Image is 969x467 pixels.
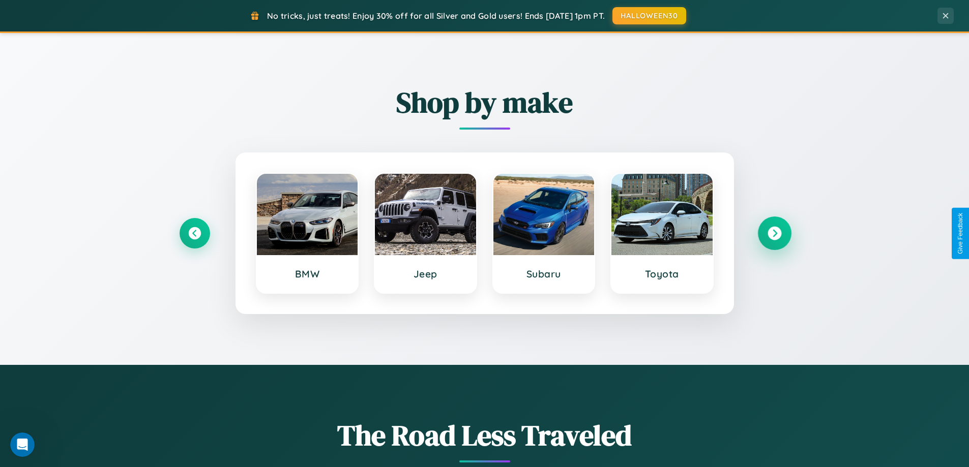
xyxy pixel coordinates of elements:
button: HALLOWEEN30 [612,7,686,24]
h3: Toyota [622,268,702,280]
h3: BMW [267,268,348,280]
iframe: Intercom live chat [10,432,35,457]
h3: Subaru [504,268,584,280]
h3: Jeep [385,268,466,280]
h2: Shop by make [180,83,790,122]
span: No tricks, just treats! Enjoy 30% off for all Silver and Gold users! Ends [DATE] 1pm PT. [267,11,605,21]
div: Give Feedback [957,213,964,254]
h1: The Road Less Traveled [180,416,790,455]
